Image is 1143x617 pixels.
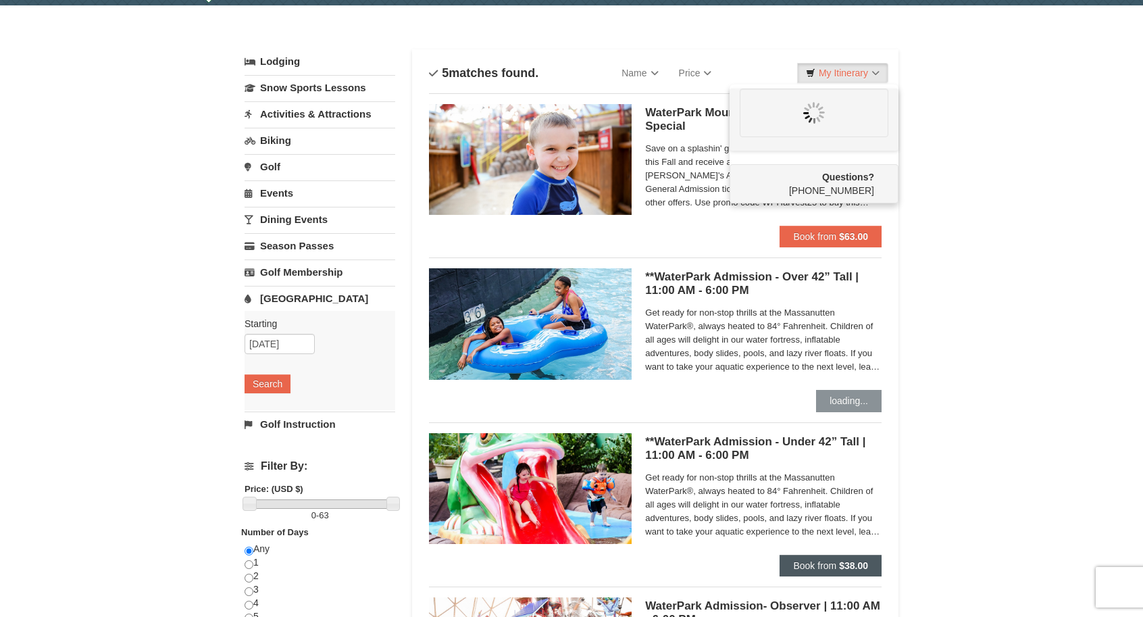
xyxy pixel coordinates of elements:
label: Starting [245,317,385,330]
span: Book from [793,560,836,571]
a: Activities & Attractions [245,101,395,126]
a: Dining Events [245,207,395,232]
button: Book from $63.00 [780,226,882,247]
h5: WaterPark Mountain Harvest [DATE] Special [645,106,882,133]
a: Golf Membership [245,260,395,285]
strong: $38.00 [839,560,868,571]
span: Get ready for non-stop thrills at the Massanutten WaterPark®, always heated to 84° Fahrenheit. Ch... [645,306,882,374]
span: 0 [311,510,316,520]
span: [PHONE_NUMBER] [740,170,874,196]
img: 6619917-726-5d57f225.jpg [429,268,632,379]
h5: **WaterPark Admission - Over 42” Tall | 11:00 AM - 6:00 PM [645,270,882,297]
a: My Itinerary [797,63,888,83]
a: Lodging [245,49,395,74]
strong: Number of Days [241,527,309,537]
a: [GEOGRAPHIC_DATA] [245,286,395,311]
span: 63 [319,510,328,520]
img: wait.gif [803,102,825,124]
span: Book from [793,231,836,242]
a: Name [611,59,668,87]
button: Search [245,374,290,393]
a: Biking [245,128,395,153]
strong: Price: (USD $) [245,484,303,494]
span: 5 [442,66,449,80]
a: Golf Instruction [245,412,395,437]
a: Golf [245,154,395,179]
strong: $63.00 [839,231,868,242]
span: Get ready for non-stop thrills at the Massanutten WaterPark®, always heated to 84° Fahrenheit. Ch... [645,471,882,539]
img: 6619917-738-d4d758dd.jpg [429,433,632,544]
img: 6619917-1412-d332ca3f.jpg [429,104,632,215]
button: loading... [816,390,882,412]
span: Save on a splashin' good time at Massanutten WaterPark this Fall and receive a free $5 Arcade Car... [645,142,882,209]
a: Events [245,180,395,205]
button: Book from $38.00 [780,555,882,576]
strong: Questions? [822,172,874,182]
h4: Filter By: [245,460,395,472]
h4: matches found. [429,66,538,80]
h5: **WaterPark Admission - Under 42” Tall | 11:00 AM - 6:00 PM [645,435,882,462]
label: - [245,509,395,522]
a: Price [669,59,722,87]
a: Snow Sports Lessons [245,75,395,100]
a: Season Passes [245,233,395,258]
